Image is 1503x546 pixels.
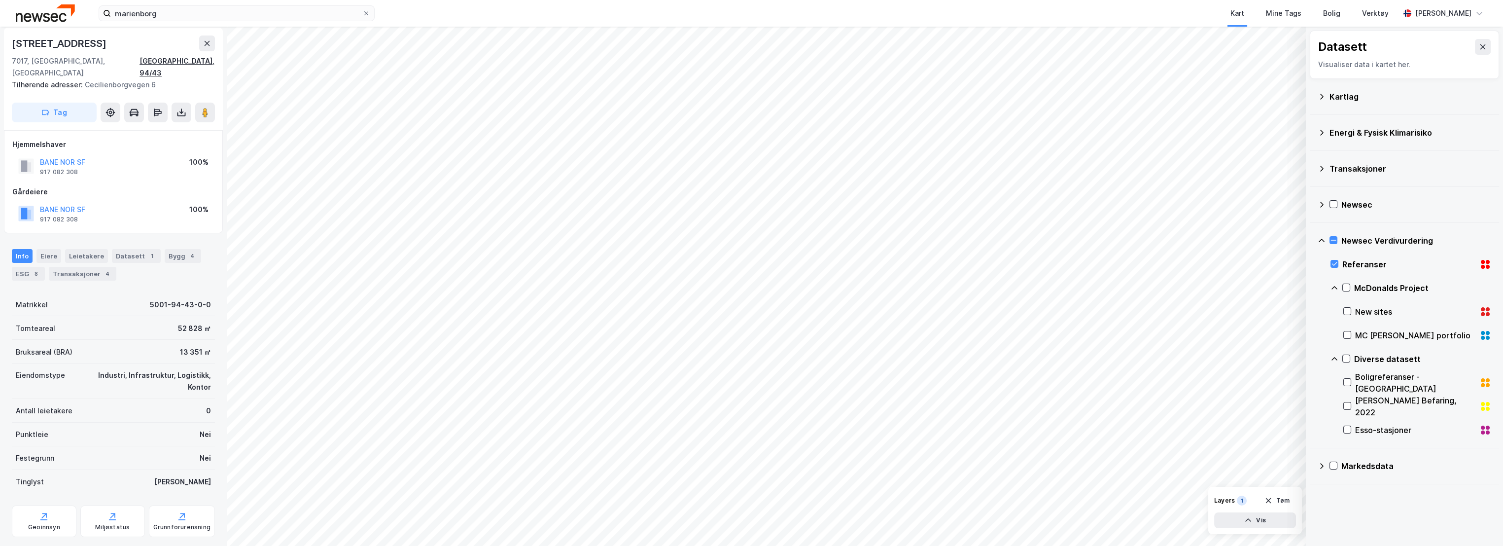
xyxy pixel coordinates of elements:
div: [STREET_ADDRESS] [12,36,108,51]
div: Kontrollprogram for chat [1454,499,1503,546]
div: Transaksjoner [1329,163,1491,175]
button: Tag [12,103,97,122]
div: 52 828 ㎡ [178,323,211,334]
div: 4 [187,251,197,261]
div: Eiere [36,249,61,263]
div: Hjemmelshaver [12,139,214,150]
div: Energi & Fysisk Klimarisiko [1329,127,1491,139]
div: Info [12,249,33,263]
div: Kart [1230,7,1244,19]
div: ESG [12,267,45,281]
div: Referanser [1342,258,1475,270]
div: Kartlag [1329,91,1491,103]
div: Datasett [1318,39,1367,55]
div: Nei [200,452,211,464]
div: [PERSON_NAME] Befaring, 2022 [1355,395,1475,418]
div: Diverse datasett [1354,353,1491,365]
div: Mine Tags [1266,7,1301,19]
div: 7017, [GEOGRAPHIC_DATA], [GEOGRAPHIC_DATA] [12,55,140,79]
div: Bolig [1323,7,1340,19]
div: McDonalds Project [1354,282,1491,294]
div: Gårdeiere [12,186,214,198]
div: Newsec Verdivurdering [1341,235,1491,247]
div: Antall leietakere [16,405,72,417]
div: [PERSON_NAME] [154,476,211,488]
div: 8 [31,269,41,279]
div: 100% [189,204,209,216]
div: Geoinnsyn [28,523,60,531]
div: Industri, Infrastruktur, Logistikk, Kontor [77,369,211,393]
div: 100% [189,156,209,168]
div: Leietakere [65,249,108,263]
div: [PERSON_NAME] [1415,7,1471,19]
div: New sites [1355,306,1475,318]
img: newsec-logo.f6e21ccffca1b3a03d2d.png [16,4,75,22]
div: Newsec [1341,199,1491,211]
div: Bygg [165,249,201,263]
input: Søk på adresse, matrikkel, gårdeiere, leietakere eller personer [111,6,362,21]
iframe: Chat Widget [1454,499,1503,546]
div: Boligreferanser - [GEOGRAPHIC_DATA] [1355,371,1475,395]
div: 13 351 ㎡ [180,346,211,358]
div: 917 082 308 [40,168,78,176]
div: Markedsdata [1341,460,1491,472]
div: 917 082 308 [40,216,78,223]
div: Matrikkel [16,299,48,311]
div: Datasett [112,249,161,263]
button: Vis [1214,512,1296,528]
span: Tilhørende adresser: [12,80,85,89]
button: Tøm [1258,493,1296,509]
div: Punktleie [16,429,48,440]
div: [GEOGRAPHIC_DATA], 94/43 [140,55,215,79]
div: Cecilienborgvegen 6 [12,79,207,91]
div: Festegrunn [16,452,54,464]
div: Transaksjoner [49,267,116,281]
div: Layers [1214,497,1235,505]
div: 0 [206,405,211,417]
div: Nei [200,429,211,440]
div: Grunnforurensning [153,523,210,531]
div: Bruksareal (BRA) [16,346,72,358]
div: Visualiser data i kartet her. [1318,59,1491,71]
div: MC [PERSON_NAME] portfolio [1355,329,1475,341]
div: Verktøy [1362,7,1389,19]
div: 1 [1237,496,1247,506]
div: Tomteareal [16,323,55,334]
div: 4 [103,269,112,279]
div: Tinglyst [16,476,44,488]
div: 1 [147,251,157,261]
div: Esso-stasjoner [1355,424,1475,436]
div: 5001-94-43-0-0 [150,299,211,311]
div: Eiendomstype [16,369,65,381]
div: Miljøstatus [95,523,130,531]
